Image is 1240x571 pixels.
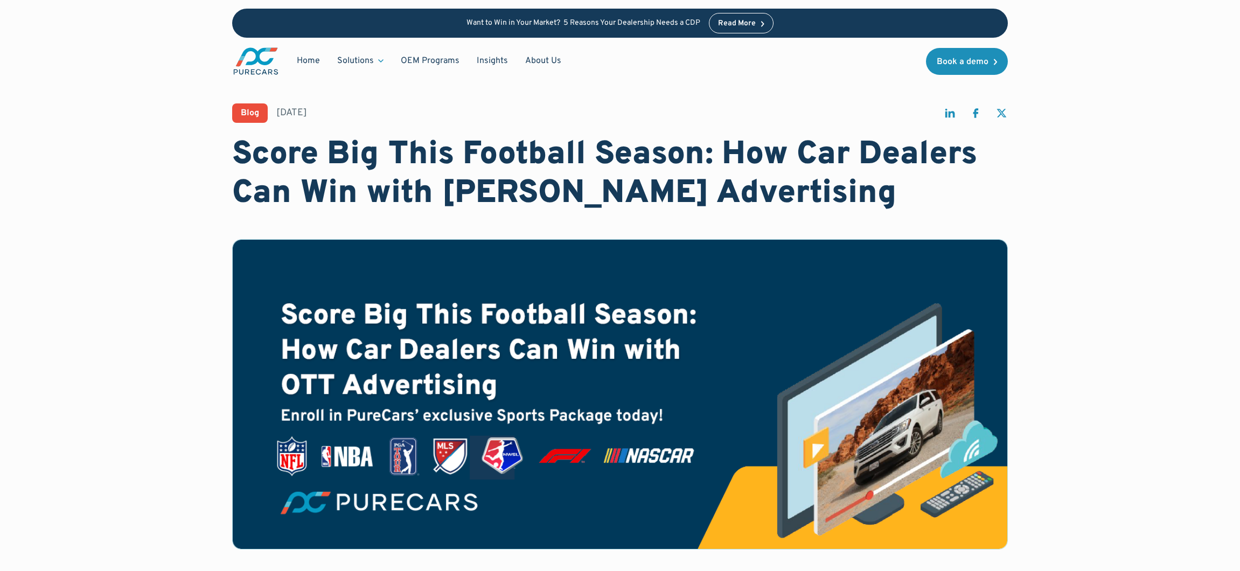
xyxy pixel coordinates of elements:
[232,46,280,76] img: purecars logo
[468,51,517,71] a: Insights
[926,48,1008,75] a: Book a demo
[288,51,329,71] a: Home
[232,136,1008,213] h1: Score Big This Football Season: How Car Dealers Can Win with [PERSON_NAME] Advertising
[718,20,756,27] div: Read More
[392,51,468,71] a: OEM Programs
[995,107,1008,124] a: share on twitter
[709,13,774,33] a: Read More
[337,55,374,67] div: Solutions
[969,107,982,124] a: share on facebook
[466,19,700,28] p: Want to Win in Your Market? 5 Reasons Your Dealership Needs a CDP
[232,46,280,76] a: main
[943,107,956,124] a: share on linkedin
[517,51,570,71] a: About Us
[276,106,307,120] div: [DATE]
[241,109,259,117] div: Blog
[937,58,988,66] div: Book a demo
[329,51,392,71] div: Solutions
